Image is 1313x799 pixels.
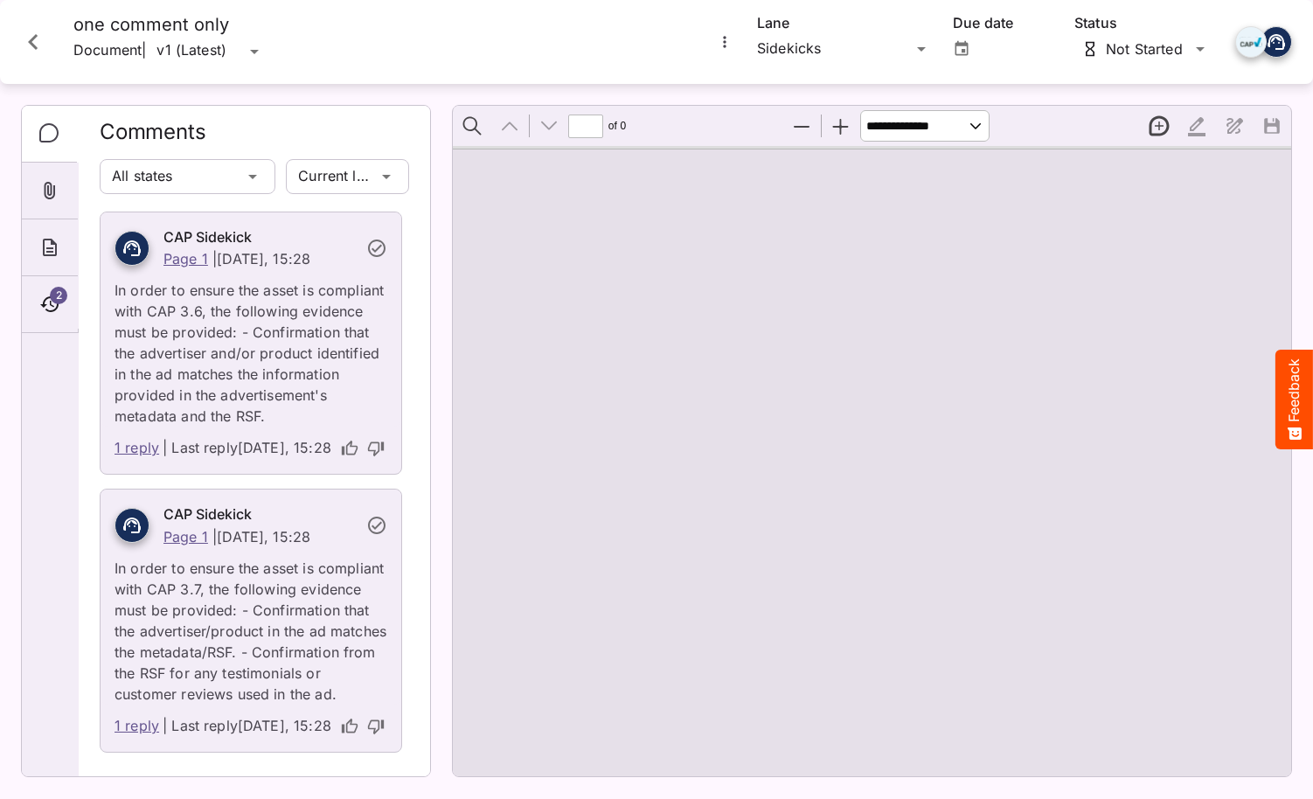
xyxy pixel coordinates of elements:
button: Zoom Out [783,108,820,144]
a: 1 reply [115,715,159,738]
button: New thread [1141,108,1178,144]
div: Attachments [22,163,78,219]
span: 2 [50,287,67,304]
p: In order to ensure the asset is compliant with CAP 3.6, the following evidence must be provided: ... [115,269,387,427]
button: thumb-up [338,715,361,738]
div: All states [100,159,242,194]
button: Find in Document [454,108,490,144]
div: Comments [22,106,79,163]
button: Open [950,38,973,60]
div: Timeline [22,276,78,333]
button: thumb-up [338,437,361,460]
span: of ⁨0⁩ [606,108,630,144]
button: Zoom In [823,108,859,144]
p: In order to ensure the asset is compliant with CAP 3.7, the following evidence must be provided: ... [115,547,387,705]
button: thumb-down [365,715,387,738]
button: More options for one comment only [713,31,736,53]
p: | [212,250,217,267]
div: Not Started [1081,40,1184,58]
h2: Comments [100,120,409,156]
button: Close card [7,16,59,68]
h4: one comment only [73,14,265,36]
p: | Last reply [DATE], 15:28 [163,715,331,738]
span: | [142,40,146,60]
div: About [22,219,78,276]
h6: CAP Sidekick [163,226,356,249]
h6: CAP Sidekick [163,504,356,526]
button: Feedback [1275,350,1313,449]
p: | [212,528,217,545]
div: v1 (Latest) [156,39,244,65]
a: Page 1 [163,250,208,267]
button: thumb-down [365,437,387,460]
p: | Last reply [DATE], 15:28 [163,437,331,460]
a: 1 reply [115,437,159,460]
div: Sidekicks [757,35,911,63]
p: Document [73,36,142,67]
p: [DATE], 15:28 [217,250,310,267]
div: Current lane [286,159,375,194]
a: Page 1 [163,528,208,545]
p: [DATE], 15:28 [217,528,310,545]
